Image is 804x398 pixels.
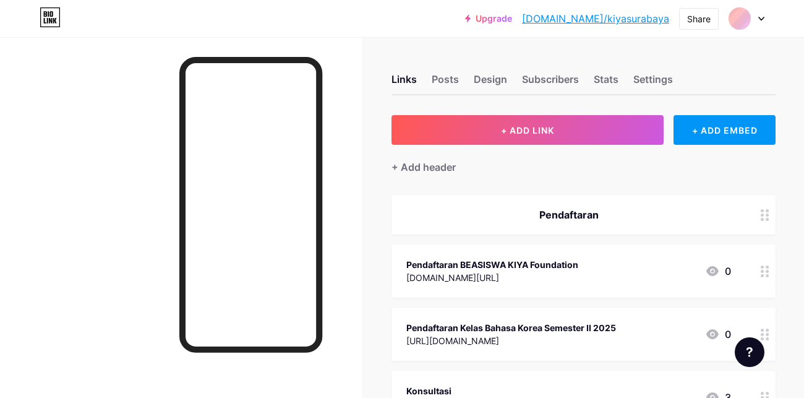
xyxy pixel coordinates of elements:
div: Stats [594,72,618,94]
div: Pendaftaran BEASISWA KIYA Foundation [406,258,578,271]
div: Links [391,72,417,94]
div: [URL][DOMAIN_NAME] [406,334,616,347]
div: Pendaftaran [406,207,731,222]
span: + ADD LINK [501,125,554,136]
div: 0 [705,264,731,279]
div: Subscribers [522,72,579,94]
div: + ADD EMBED [674,115,776,145]
div: Konsultasi [406,384,451,397]
div: + Add header [391,160,456,175]
button: + ADD LINK [391,115,664,145]
a: Upgrade [465,14,512,24]
div: 0 [705,327,731,342]
div: Share [687,12,711,25]
div: Pendaftaran Kelas Bahasa Korea Semester II 2025 [406,321,616,334]
div: Design [474,72,507,94]
div: Settings [633,72,673,94]
a: [DOMAIN_NAME]/kiyasurabaya [522,11,669,26]
div: [DOMAIN_NAME][URL] [406,271,578,284]
div: Posts [432,72,459,94]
